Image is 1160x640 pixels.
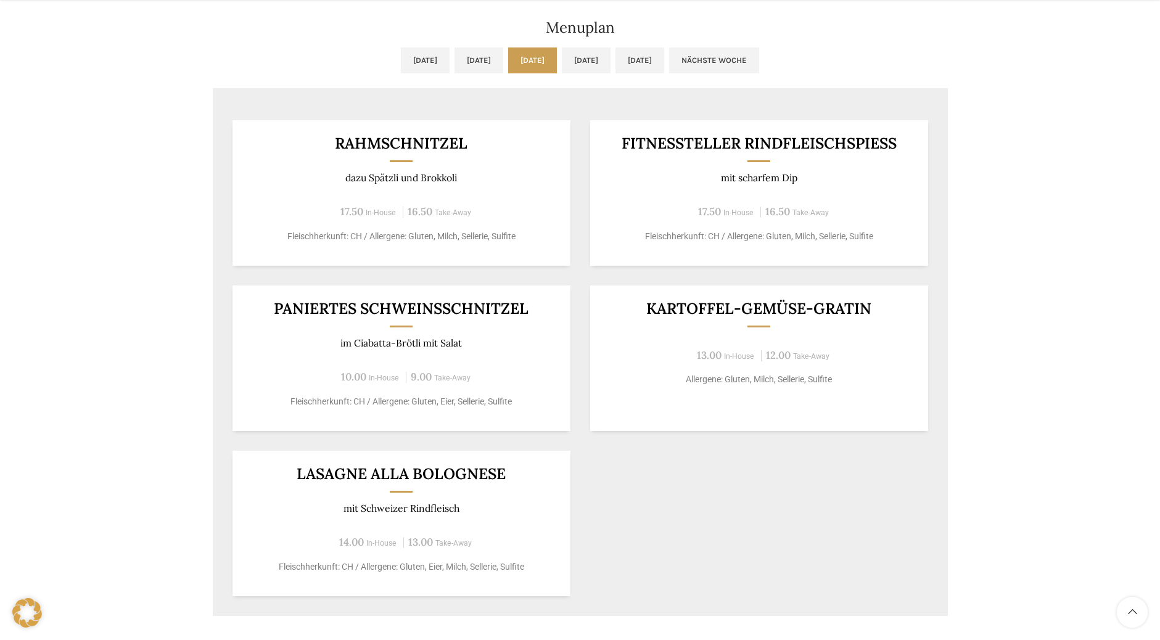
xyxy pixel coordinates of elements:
span: 13.00 [408,535,433,549]
span: 13.00 [697,348,722,362]
p: mit scharfem Dip [605,172,913,184]
a: [DATE] [455,47,503,73]
a: [DATE] [615,47,664,73]
p: Fleischherkunft: CH / Allergene: Gluten, Eier, Sellerie, Sulfite [247,395,555,408]
h3: Fitnessteller Rindfleischspiess [605,136,913,151]
h3: Lasagne alla Bolognese [247,466,555,482]
span: 12.00 [766,348,791,362]
span: In-House [723,208,754,217]
span: Take-Away [792,208,829,217]
a: [DATE] [508,47,557,73]
span: In-House [366,539,397,548]
p: im Ciabatta-Brötli mit Salat [247,337,555,349]
h3: Paniertes Schweinsschnitzel [247,301,555,316]
h3: Rahmschnitzel [247,136,555,151]
p: Allergene: Gluten, Milch, Sellerie, Sulfite [605,373,913,386]
span: Take-Away [435,539,472,548]
span: In-House [724,352,754,361]
a: Nächste Woche [669,47,759,73]
span: 14.00 [339,535,364,549]
span: Take-Away [793,352,829,361]
span: 16.50 [765,205,790,218]
span: 9.00 [411,370,432,384]
h3: Kartoffel-Gemüse-Gratin [605,301,913,316]
span: Take-Away [434,374,471,382]
h2: Menuplan [213,20,948,35]
span: 10.00 [341,370,366,384]
span: In-House [369,374,399,382]
span: In-House [366,208,396,217]
span: 16.50 [408,205,432,218]
span: 17.50 [698,205,721,218]
a: [DATE] [562,47,611,73]
a: [DATE] [401,47,450,73]
span: 17.50 [340,205,363,218]
p: mit Schweizer Rindfleisch [247,503,555,514]
p: dazu Spätzli und Brokkoli [247,172,555,184]
p: Fleischherkunft: CH / Allergene: Gluten, Milch, Sellerie, Sulfite [247,230,555,243]
p: Fleischherkunft: CH / Allergene: Gluten, Milch, Sellerie, Sulfite [605,230,913,243]
span: Take-Away [435,208,471,217]
p: Fleischherkunft: CH / Allergene: Gluten, Eier, Milch, Sellerie, Sulfite [247,560,555,573]
a: Scroll to top button [1117,597,1148,628]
